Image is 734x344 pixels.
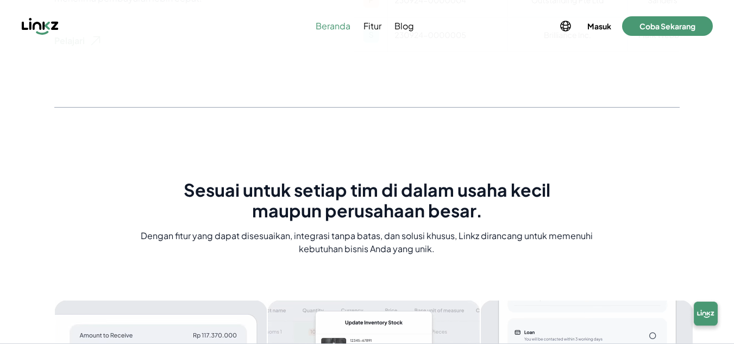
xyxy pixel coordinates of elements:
[361,20,384,33] a: Fitur
[363,20,381,33] span: Fitur
[22,17,59,35] img: Linkz logo
[688,298,723,333] img: chatbox-logo
[128,229,605,255] div: Dengan fitur yang dapat disesuaikan, integrasi tanpa batas, dan solusi khusus, Linkz dirancang un...
[313,20,353,33] a: Beranda
[316,20,350,33] span: Beranda
[394,20,414,33] span: Blog
[585,18,613,34] button: Masuk
[392,20,416,33] a: Blog
[622,16,713,36] button: Coba Sekarang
